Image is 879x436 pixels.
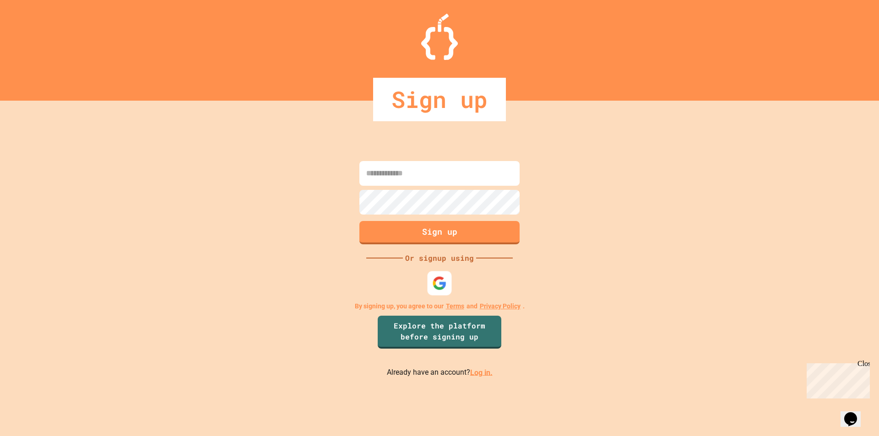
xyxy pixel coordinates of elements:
a: Log in. [470,368,493,377]
p: Already have an account? [387,367,493,378]
iframe: chat widget [841,399,870,427]
div: Chat with us now!Close [4,4,63,58]
div: Sign up [373,78,506,121]
a: Terms [446,301,464,311]
img: google-icon.svg [432,276,447,291]
button: Sign up [359,221,520,244]
a: Explore the platform before signing up [378,316,501,349]
img: Logo.svg [421,14,458,60]
a: Privacy Policy [480,301,521,311]
div: Or signup using [403,253,476,264]
p: By signing up, you agree to our and . [355,301,525,311]
iframe: chat widget [803,360,870,398]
